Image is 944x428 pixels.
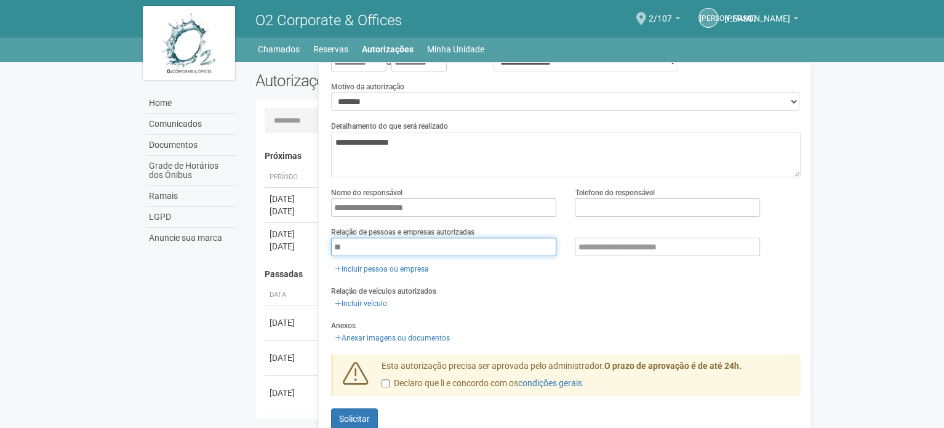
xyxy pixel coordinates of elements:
label: Motivo da autorização [331,81,404,92]
a: Comunicados [146,114,237,135]
div: [DATE] [270,352,315,364]
img: logo.jpg [143,6,235,80]
span: Juliana Oliveira [724,2,790,23]
div: [DATE] [270,240,315,252]
strong: O prazo de aprovação é de até 24h. [604,361,742,371]
label: Nome do responsável [331,187,402,198]
div: [DATE] [270,193,315,205]
a: LGPD [146,207,237,228]
a: Incluir veículo [331,297,391,310]
a: Anexar imagens ou documentos [331,331,454,345]
label: Declaro que li e concordo com os [382,378,582,390]
label: Relação de veículos autorizados [331,286,436,297]
div: [DATE] [270,387,315,399]
span: 2/107 [649,2,672,23]
label: Telefone do responsável [575,187,654,198]
th: Data [265,285,320,305]
label: Anexos [331,320,356,331]
a: Incluir pessoa ou empresa [331,262,433,276]
a: [PERSON_NAME] [698,8,718,28]
span: O2 Corporate & Offices [255,12,402,29]
div: [DATE] [270,205,315,217]
label: Detalhamento do que será realizado [331,121,448,132]
div: Esta autorização precisa ser aprovada pelo administrador. [372,360,801,396]
a: Chamados [258,41,300,58]
a: Anuncie sua marca [146,228,237,248]
h4: Próximas [265,151,792,161]
a: [PERSON_NAME] [724,15,798,25]
th: Período [265,168,320,188]
a: Autorizações [362,41,414,58]
a: 2/107 [649,15,680,25]
h2: Autorizações [255,71,519,90]
a: Home [146,93,237,114]
a: Grade de Horários dos Ônibus [146,156,237,186]
span: Solicitar [339,414,370,424]
a: Documentos [146,135,237,156]
a: condições gerais [518,378,582,388]
input: Declaro que li e concordo com oscondições gerais [382,379,390,387]
a: Ramais [146,186,237,207]
div: [DATE] [270,317,315,329]
div: [DATE] [270,228,315,240]
h4: Passadas [265,270,792,279]
label: Relação de pessoas e empresas autorizadas [331,227,474,238]
a: Reservas [313,41,348,58]
a: Minha Unidade [427,41,484,58]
